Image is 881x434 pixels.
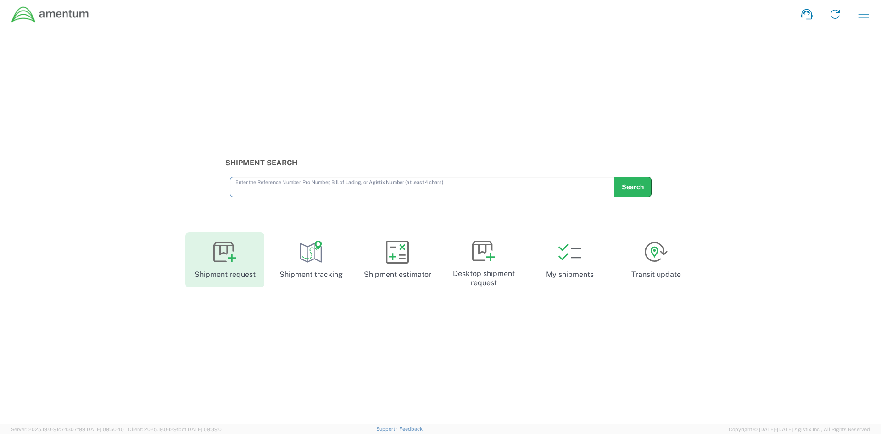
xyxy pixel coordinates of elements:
a: Feedback [399,426,423,432]
a: Shipment tracking [272,232,351,287]
span: [DATE] 09:50:40 [85,427,124,432]
span: Copyright © [DATE]-[DATE] Agistix Inc., All Rights Reserved [729,425,870,434]
a: Transit update [617,232,696,287]
span: Server: 2025.19.0-91c74307f99 [11,427,124,432]
a: Support [376,426,399,432]
img: dyncorp [11,6,89,23]
a: Shipment request [185,232,264,287]
span: Client: 2025.19.0-129fbcf [128,427,223,432]
h3: Shipment Search [225,158,656,167]
a: My shipments [530,232,609,287]
button: Search [614,177,652,197]
a: Desktop shipment request [444,232,523,294]
a: Shipment estimator [358,232,437,287]
span: [DATE] 09:39:01 [186,427,223,432]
